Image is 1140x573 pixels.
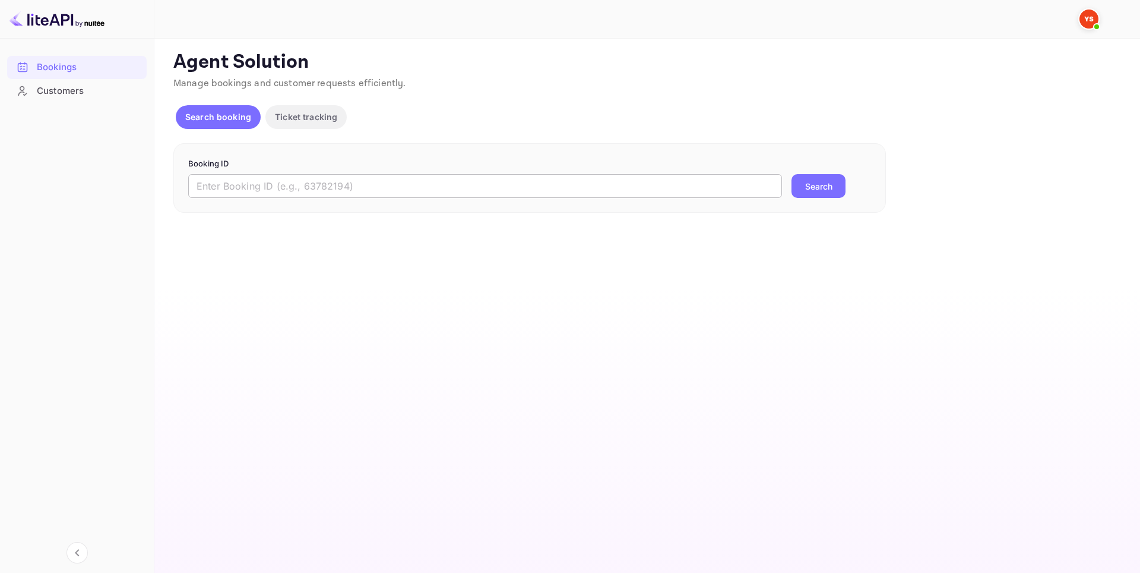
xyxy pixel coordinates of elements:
[275,111,337,123] p: Ticket tracking
[37,61,141,74] div: Bookings
[173,51,1119,74] p: Agent Solution
[173,77,406,90] span: Manage bookings and customer requests efficiently.
[188,158,871,170] p: Booking ID
[37,84,141,98] div: Customers
[9,10,104,29] img: LiteAPI logo
[791,174,845,198] button: Search
[185,111,251,123] p: Search booking
[7,56,147,78] a: Bookings
[66,542,88,563] button: Collapse navigation
[188,174,782,198] input: Enter Booking ID (e.g., 63782194)
[7,56,147,79] div: Bookings
[7,80,147,103] div: Customers
[7,80,147,102] a: Customers
[1079,10,1098,29] img: Yandex Support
